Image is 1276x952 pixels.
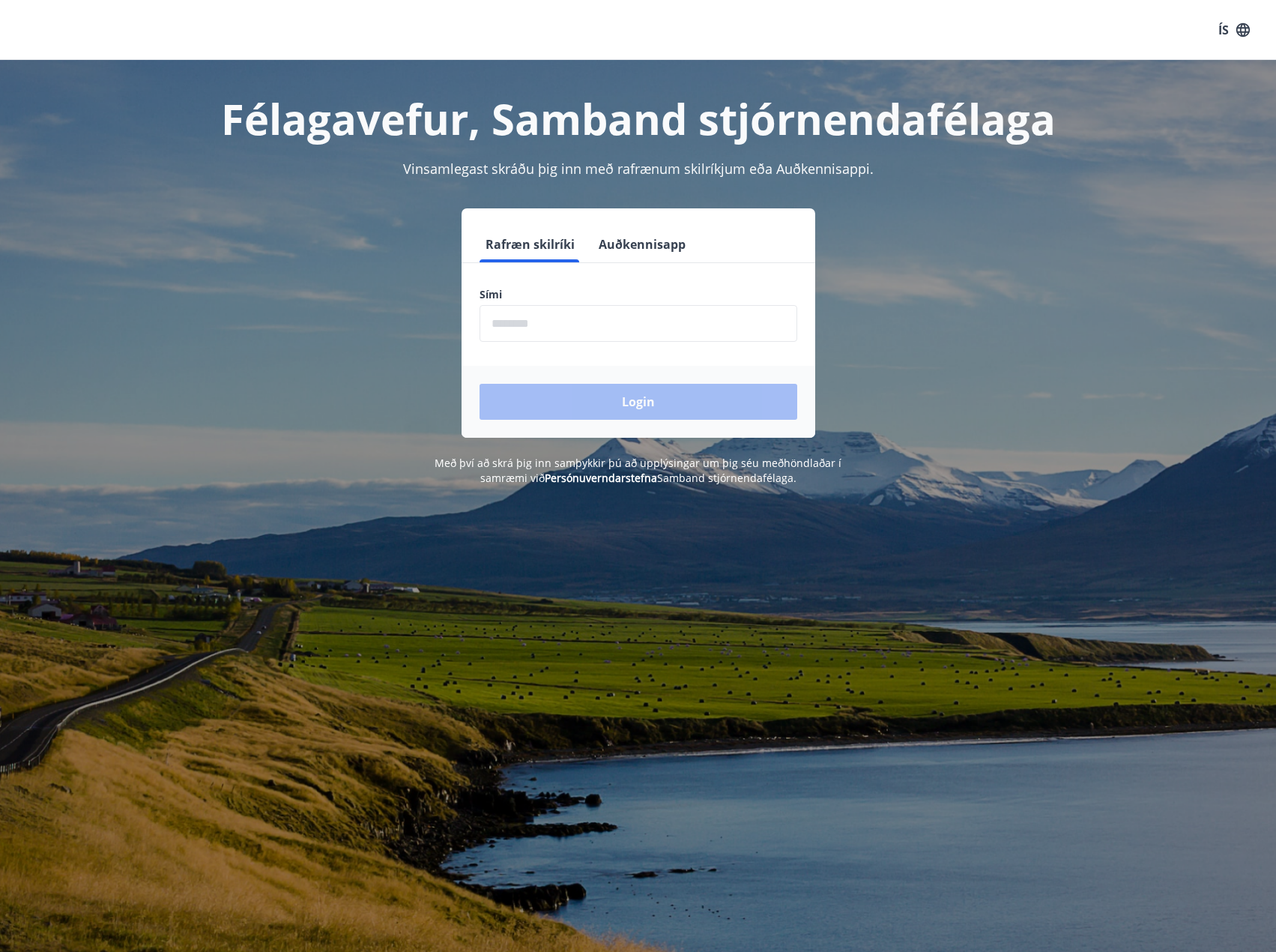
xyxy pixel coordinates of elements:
[480,226,581,262] button: Rafræn skilríki
[117,90,1160,147] h1: Félagavefur, Samband stjórnendafélaga
[593,226,692,262] button: Auðkennisapp
[545,471,657,485] a: Persónuverndarstefna
[403,160,874,178] span: Vinsamlegast skráðu þig inn með rafrænum skilríkjum eða Auðkennisappi.
[480,287,797,302] label: Sími
[1210,16,1258,43] button: ÍS
[435,456,841,485] span: Með því að skrá þig inn samþykkir þú að upplýsingar um þig séu meðhöndlaðar í samræmi við Samband...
